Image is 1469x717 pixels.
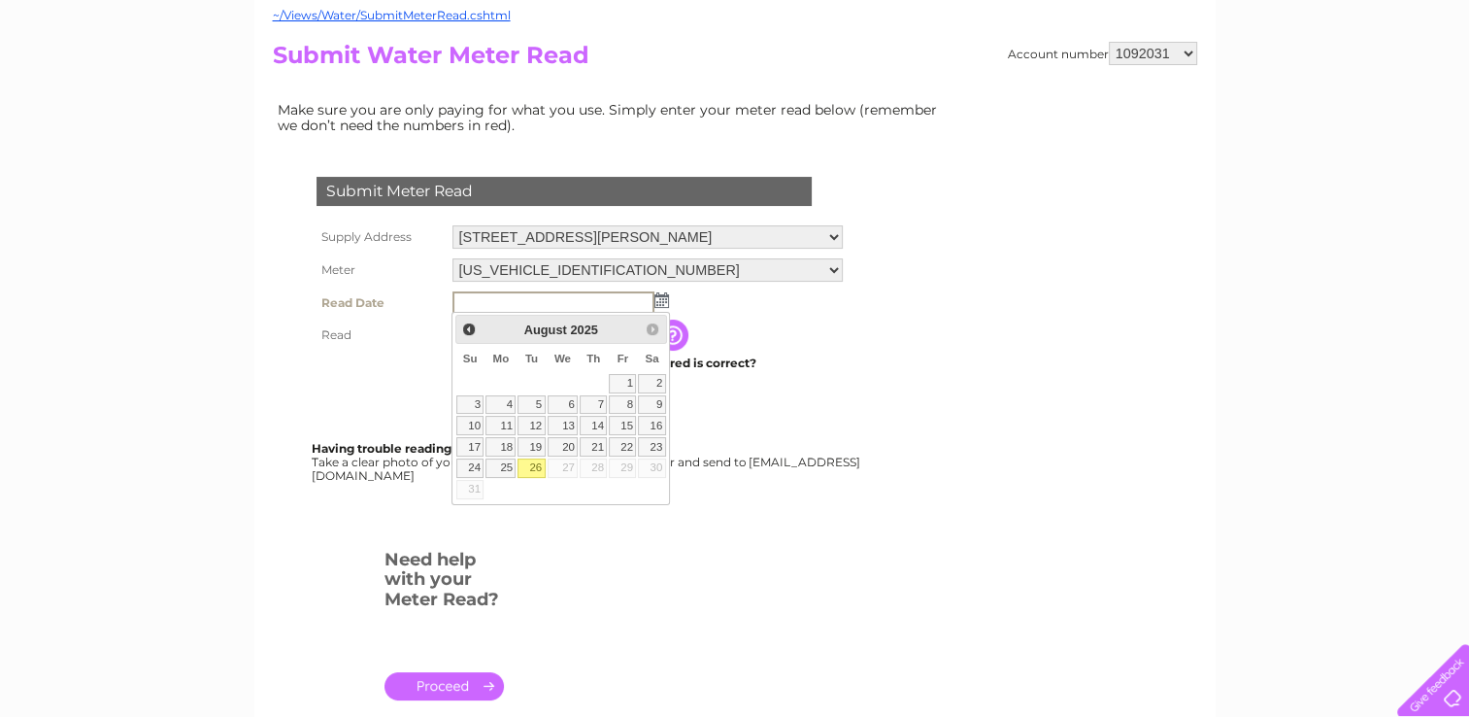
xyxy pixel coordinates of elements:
[273,97,952,138] td: Make sure you are only paying for what you use. Simply enter your meter read below (remember we d...
[312,320,448,351] th: Read
[317,177,812,206] div: Submit Meter Read
[580,437,607,457] a: 21
[638,437,665,457] a: 23
[580,416,607,435] a: 14
[384,546,504,620] h3: Need help with your Meter Read?
[458,318,481,340] a: Prev
[463,353,478,364] span: Sunday
[517,395,545,415] a: 5
[456,437,484,457] a: 17
[312,441,529,456] b: Having trouble reading your meter?
[1300,83,1328,97] a: Blog
[485,437,516,457] a: 18
[548,437,579,457] a: 20
[1230,83,1288,97] a: Telecoms
[580,395,607,415] a: 7
[517,416,545,435] a: 12
[548,395,579,415] a: 6
[609,395,636,415] a: 8
[273,42,1197,79] h2: Submit Water Meter Read
[485,459,516,478] a: 25
[638,395,665,415] a: 9
[638,374,665,393] a: 2
[657,320,692,351] input: Information
[554,353,571,364] span: Wednesday
[517,437,545,457] a: 19
[586,353,600,364] span: Thursday
[456,395,484,415] a: 3
[1340,83,1387,97] a: Contact
[456,459,484,478] a: 24
[1405,83,1451,97] a: Log out
[493,353,510,364] span: Monday
[609,416,636,435] a: 15
[456,416,484,435] a: 10
[485,395,516,415] a: 4
[645,353,658,364] span: Saturday
[517,459,545,478] a: 26
[609,437,636,457] a: 22
[548,416,579,435] a: 13
[618,353,629,364] span: Friday
[485,416,516,435] a: 11
[312,221,448,254] th: Supply Address
[384,672,504,700] a: .
[51,51,150,110] img: logo.png
[524,323,567,337] span: August
[448,351,848,376] td: Are you sure the read you have entered is correct?
[1103,10,1237,34] a: 0333 014 3131
[654,292,669,308] img: ...
[525,353,538,364] span: Tuesday
[570,323,597,337] span: 2025
[312,287,448,320] th: Read Date
[1008,42,1197,65] div: Account number
[312,442,863,482] div: Take a clear photo of your readings, tell us which supply it's for and send to [EMAIL_ADDRESS][DO...
[1176,83,1219,97] a: Energy
[1127,83,1164,97] a: Water
[609,374,636,393] a: 1
[461,322,477,337] span: Prev
[638,416,665,435] a: 16
[273,8,511,22] a: ~/Views/Water/SubmitMeterRead.cshtml
[277,11,1194,94] div: Clear Business is a trading name of Verastar Limited (registered in [GEOGRAPHIC_DATA] No. 3667643...
[312,254,448,287] th: Meter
